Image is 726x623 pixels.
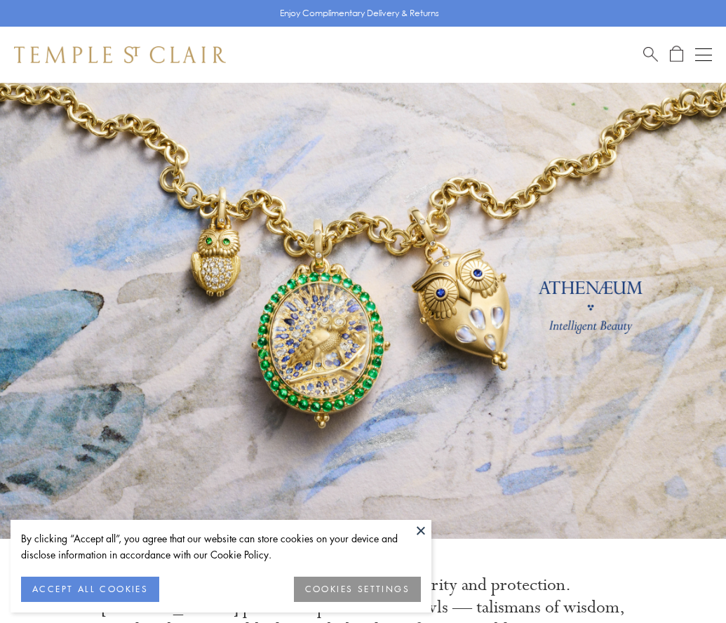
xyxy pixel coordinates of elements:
[294,577,421,602] button: COOKIES SETTINGS
[14,46,226,63] img: Temple St. Clair
[643,46,658,63] a: Search
[21,577,159,602] button: ACCEPT ALL COOKIES
[280,6,439,20] p: Enjoy Complimentary Delivery & Returns
[695,46,712,63] button: Open navigation
[670,46,683,63] a: Open Shopping Bag
[21,530,421,563] div: By clicking “Accept all”, you agree that our website can store cookies on your device and disclos...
